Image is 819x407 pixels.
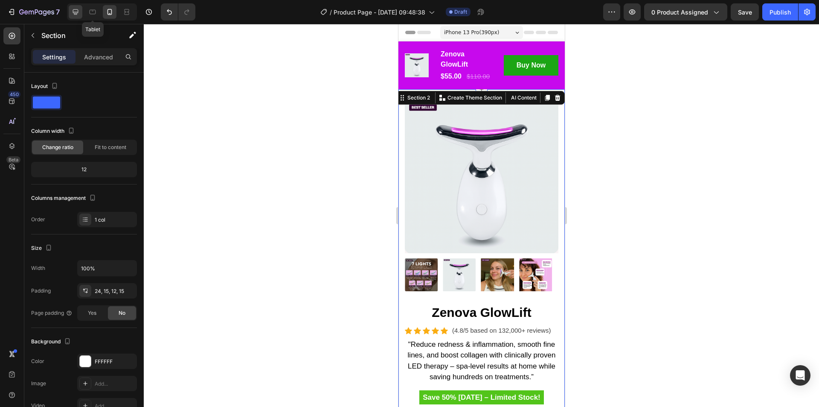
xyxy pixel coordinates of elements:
[454,8,467,16] span: Draft
[95,216,135,224] div: 1 col
[78,261,136,276] input: Auto
[31,193,98,204] div: Columns management
[731,3,759,20] button: Save
[31,126,76,137] div: Column width
[398,24,565,407] iframe: Design area
[31,336,73,348] div: Background
[31,357,44,365] div: Color
[41,30,111,41] p: Section
[42,53,66,61] p: Settings
[8,91,20,98] div: 450
[161,3,195,20] div: Undo/Redo
[31,309,73,317] div: Page padding
[644,3,727,20] button: 0 product assigned
[119,309,125,317] span: No
[95,358,135,366] div: FFFFFF
[790,365,810,386] div: Open Intercom Messenger
[31,380,46,387] div: Image
[88,309,96,317] span: Yes
[31,216,45,223] div: Order
[330,8,332,17] span: /
[31,243,54,254] div: Size
[95,143,126,151] span: Fit to content
[738,9,752,16] span: Save
[33,164,135,176] div: 12
[95,287,135,295] div: 24, 15, 12, 15
[31,264,45,272] div: Width
[31,287,51,295] div: Padding
[3,3,64,20] button: 7
[84,53,113,61] p: Advanced
[42,143,73,151] span: Change ratio
[95,380,135,388] div: Add...
[770,8,791,17] div: Publish
[651,8,708,17] span: 0 product assigned
[334,8,425,17] span: Product Page - [DATE] 09:48:38
[56,7,60,17] p: 7
[762,3,798,20] button: Publish
[6,156,20,163] div: Beta
[31,81,60,92] div: Layout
